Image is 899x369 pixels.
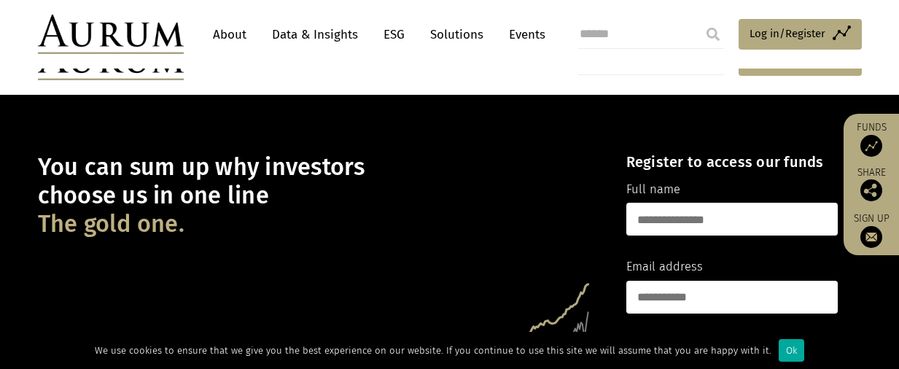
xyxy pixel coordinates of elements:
[38,210,184,238] span: The gold one.
[376,21,412,48] a: ESG
[502,21,545,48] a: Events
[698,20,728,49] input: Submit
[206,21,254,48] a: About
[626,257,703,276] label: Email address
[739,19,862,50] a: Log in/Register
[851,168,892,201] div: Share
[38,153,601,238] h1: You can sum up why investors choose us in one line
[851,121,892,157] a: Funds
[860,135,882,157] img: Access Funds
[750,25,825,42] span: Log in/Register
[779,339,804,362] div: Ok
[860,226,882,248] img: Sign up to our newsletter
[38,15,184,54] img: Aurum
[860,179,882,201] img: Share this post
[626,180,680,199] label: Full name
[265,21,365,48] a: Data & Insights
[851,212,892,248] a: Sign up
[626,153,838,171] h4: Register to access our funds
[423,21,491,48] a: Solutions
